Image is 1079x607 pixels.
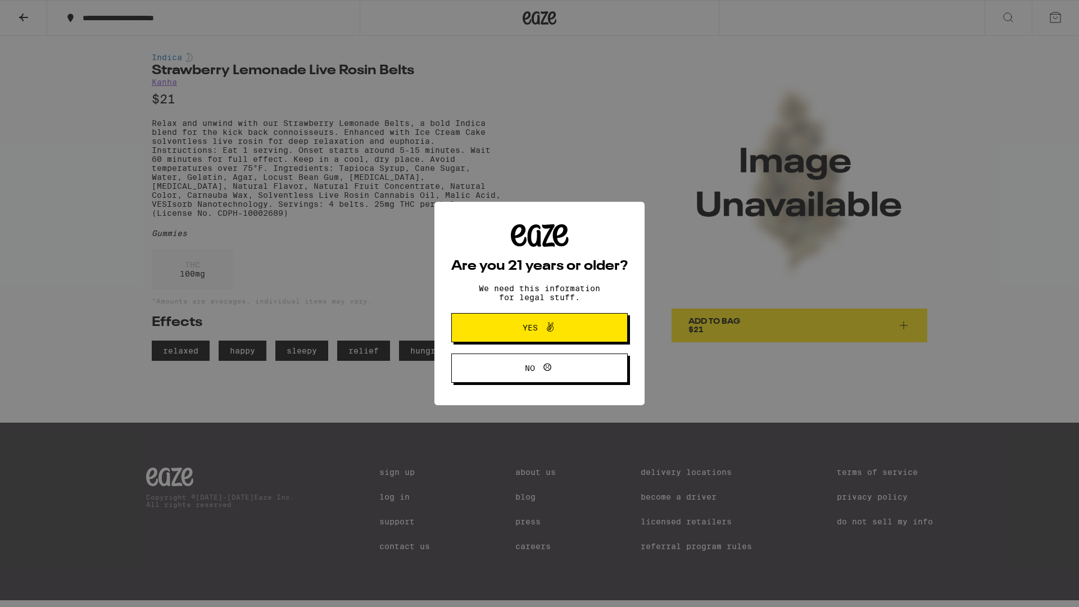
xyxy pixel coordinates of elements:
[451,313,628,342] button: Yes
[469,284,610,302] p: We need this information for legal stuff.
[451,260,628,273] h2: Are you 21 years or older?
[523,324,538,332] span: Yes
[451,354,628,383] button: No
[525,364,535,372] span: No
